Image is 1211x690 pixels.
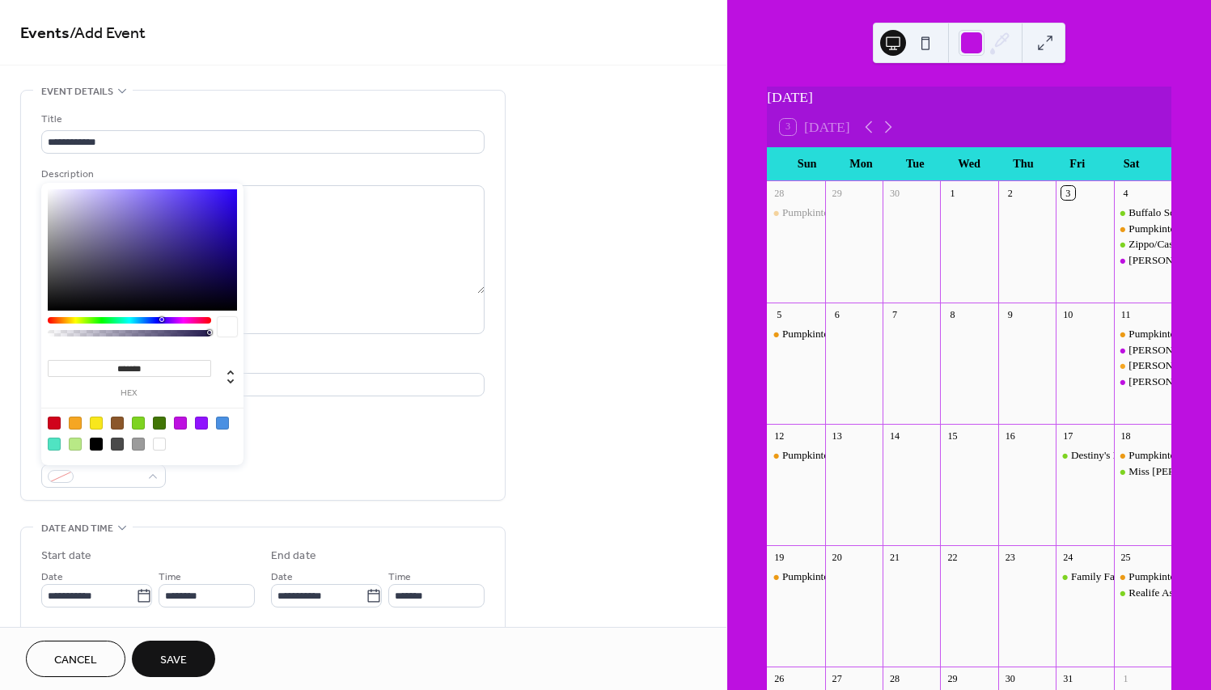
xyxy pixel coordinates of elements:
[1104,147,1158,180] div: Sat
[90,438,103,451] div: #000000
[946,429,959,442] div: 15
[767,448,824,463] div: Pumpkintown
[1114,464,1171,479] div: Miss Julie's Childcare Trunk or Treat
[1003,307,1017,321] div: 9
[946,550,959,564] div: 22
[1119,671,1133,685] div: 1
[830,307,844,321] div: 6
[41,548,91,565] div: Start date
[271,548,316,565] div: End date
[1114,375,1171,389] div: Sevasti Lyras
[1003,429,1017,442] div: 16
[767,205,824,220] div: Pumpkintown
[888,147,942,180] div: Tue
[888,307,902,321] div: 7
[41,111,481,128] div: Title
[132,641,215,677] button: Save
[782,327,842,341] div: Pumpkintown
[69,438,82,451] div: #B8E986
[1114,448,1171,463] div: Pumpkintown
[41,569,63,586] span: Date
[160,652,187,669] span: Save
[767,87,1171,108] div: [DATE]
[1114,237,1171,252] div: Zippo/Case Museum Harvest Festival
[946,671,959,685] div: 29
[767,569,824,584] div: Pumpkintown
[1119,429,1133,442] div: 18
[780,147,834,180] div: Sun
[41,83,113,100] span: Event details
[153,417,166,430] div: #417505
[388,569,411,586] span: Time
[888,186,902,200] div: 30
[41,353,481,370] div: Location
[20,18,70,49] a: Events
[782,205,842,220] div: Pumpkintown
[1056,569,1113,584] div: Family Farm & Home Trick-or-Treat Event
[1114,222,1171,236] div: Pumpkintown
[195,417,208,430] div: #9013FE
[1114,569,1171,584] div: Pumpkintown
[26,641,125,677] button: Cancel
[1061,307,1075,321] div: 10
[888,429,902,442] div: 14
[216,417,229,430] div: #4A90E2
[1119,186,1133,200] div: 4
[132,438,145,451] div: #9B9B9B
[1056,448,1113,463] div: Destiny's Dog Training Halloween Event
[830,671,844,685] div: 27
[1061,429,1075,442] div: 17
[1114,253,1171,268] div: Camren Flanery
[70,18,146,49] span: / Add Event
[1119,550,1133,564] div: 25
[830,186,844,200] div: 29
[111,438,124,451] div: #4A4A4A
[1128,569,1188,584] div: Pumpkintown
[69,417,82,430] div: #F5A623
[1061,671,1075,685] div: 31
[1128,448,1188,463] div: Pumpkintown
[1061,550,1075,564] div: 24
[830,429,844,442] div: 13
[48,417,61,430] div: #D0021B
[773,429,786,442] div: 12
[48,438,61,451] div: #50E3C2
[997,147,1051,180] div: Thu
[1003,671,1017,685] div: 30
[830,550,844,564] div: 20
[782,448,842,463] div: Pumpkintown
[271,569,293,586] span: Date
[41,520,113,537] span: Date and time
[834,147,888,180] div: Mon
[773,671,786,685] div: 26
[773,550,786,564] div: 19
[1050,147,1104,180] div: Fri
[782,569,842,584] div: Pumpkintown
[132,417,145,430] div: #7ED321
[946,186,959,200] div: 1
[773,307,786,321] div: 5
[1128,327,1188,341] div: Pumpkintown
[1114,358,1171,373] div: Samantha Clabbatz Trunk or Treat
[1114,586,1171,600] div: Realife Assembly (PENDING)
[1003,186,1017,200] div: 2
[111,417,124,430] div: #8B572A
[159,569,181,586] span: Time
[48,389,211,398] label: hex
[773,186,786,200] div: 28
[1119,307,1133,321] div: 11
[54,652,97,669] span: Cancel
[888,550,902,564] div: 21
[1003,550,1017,564] div: 23
[942,147,997,180] div: Wed
[153,438,166,451] div: #FFFFFF
[1114,327,1171,341] div: Pumpkintown
[767,327,824,341] div: Pumpkintown
[946,307,959,321] div: 8
[41,166,481,183] div: Description
[888,671,902,685] div: 28
[1114,205,1171,220] div: Buffalo School Event
[1128,222,1188,236] div: Pumpkintown
[1061,186,1075,200] div: 3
